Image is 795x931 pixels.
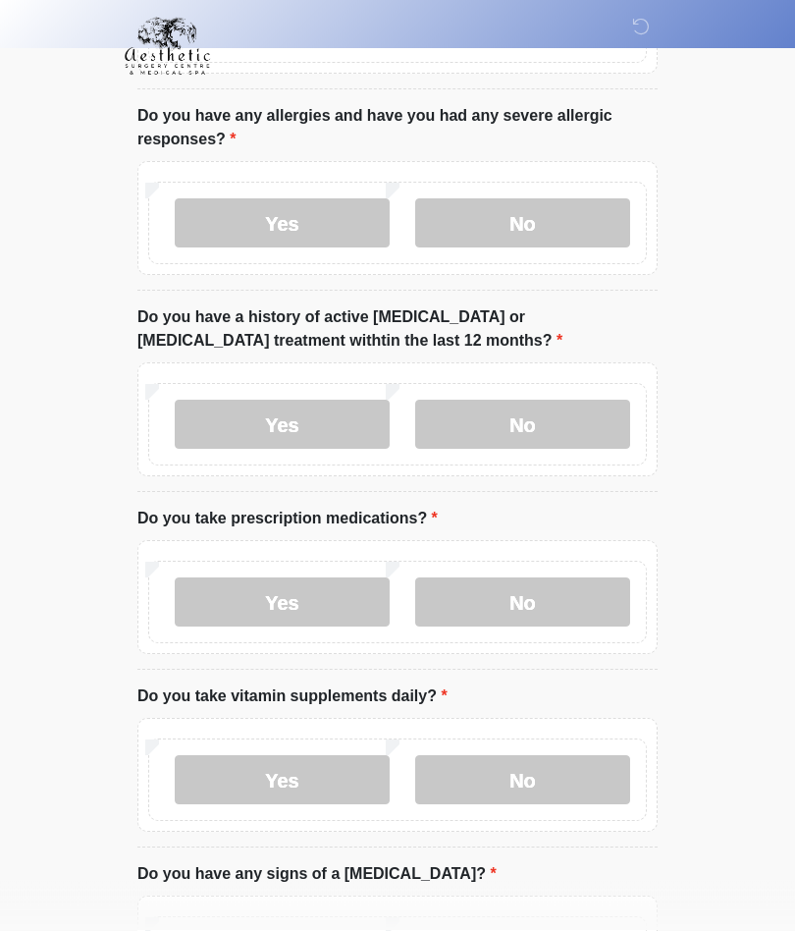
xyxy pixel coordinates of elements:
label: Yes [175,756,390,805]
label: No [415,578,630,628]
label: No [415,401,630,450]
label: Do you have any allergies and have you had any severe allergic responses? [137,105,658,152]
label: Yes [175,578,390,628]
label: Do you have a history of active [MEDICAL_DATA] or [MEDICAL_DATA] treatment withtin the last 12 mo... [137,306,658,354]
label: Yes [175,401,390,450]
label: No [415,756,630,805]
img: Aesthetic Surgery Centre, PLLC Logo [118,15,217,78]
label: Do you take vitamin supplements daily? [137,685,448,709]
label: Do you take prescription medications? [137,508,438,531]
label: No [415,199,630,248]
label: Do you have any signs of a [MEDICAL_DATA]? [137,863,497,887]
label: Yes [175,199,390,248]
